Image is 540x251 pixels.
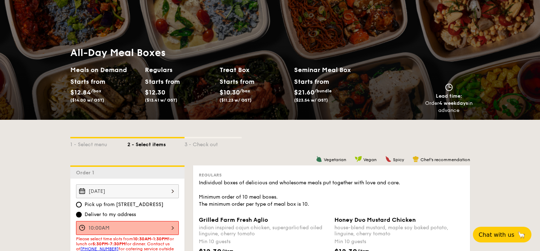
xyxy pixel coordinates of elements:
span: $12.84 [70,88,91,96]
div: Min 10 guests [199,238,329,245]
input: Event time [76,221,179,235]
strong: 5:30PM-7:30PM [92,241,125,246]
span: Pick up from [STREET_ADDRESS] [85,201,163,208]
h2: Meals on Demand [70,65,139,75]
div: 2 - Select items [127,138,185,148]
span: 🦙 [517,231,526,239]
div: Min 10 guests [334,238,464,245]
img: icon-spicy.37a8142b.svg [385,156,392,162]
span: Order 1 [76,170,97,176]
div: 3 - Check out [185,138,242,148]
div: house-blend mustard, maple soy baked potato, linguine, cherry tomato [334,225,464,237]
span: Chef's recommendation [420,157,470,162]
span: Spicy [393,157,404,162]
span: Vegetarian [324,157,346,162]
div: Individual boxes of delicious and wholesome meals put together with love and care. Minimum order ... [199,179,464,208]
span: Honey Duo Mustard Chicken [334,216,416,223]
div: indian inspired cajun chicken, supergarlicfied oiled linguine, cherry tomato [199,225,329,237]
strong: 10:30AM-1:30PM [133,236,168,241]
span: ($11.23 w/ GST) [219,98,252,103]
span: /box [240,88,250,93]
div: Starts from [294,76,329,87]
span: $12.30 [145,88,165,96]
span: $10.30 [219,88,240,96]
img: icon-vegetarian.fe4039eb.svg [316,156,322,162]
span: Vegan [363,157,377,162]
h2: Seminar Meal Box [294,65,369,75]
input: Pick up from [STREET_ADDRESS] [76,202,82,208]
img: icon-clock.2db775ea.svg [444,83,454,91]
span: ($23.54 w/ GST) [294,98,328,103]
div: Starts from [70,76,102,87]
span: ($13.41 w/ GST) [145,98,177,103]
div: Starts from [219,76,251,87]
span: Grilled Farm Fresh Aglio [199,216,268,223]
input: Event date [76,184,179,198]
strong: 4 weekdays [439,100,468,106]
span: Lead time: [436,93,462,99]
span: /box [91,88,101,93]
div: Order in advance [425,100,473,114]
span: /bundle [314,88,332,93]
span: Deliver to my address [85,211,136,218]
img: icon-chef-hat.a58ddaea.svg [413,156,419,162]
button: Chat with us🦙 [473,227,531,242]
input: Deliver to my address [76,212,82,217]
h1: All-Day Meal Boxes [70,46,369,59]
div: 1 - Select menu [70,138,127,148]
img: icon-vegan.f8ff3823.svg [355,156,362,162]
span: $21.60 [294,88,314,96]
span: Regulars [199,173,222,178]
h2: Treat Box [219,65,288,75]
h2: Regulars [145,65,214,75]
span: Chat with us [479,231,514,238]
span: ($14.00 w/ GST) [70,98,104,103]
div: Starts from [145,76,177,87]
